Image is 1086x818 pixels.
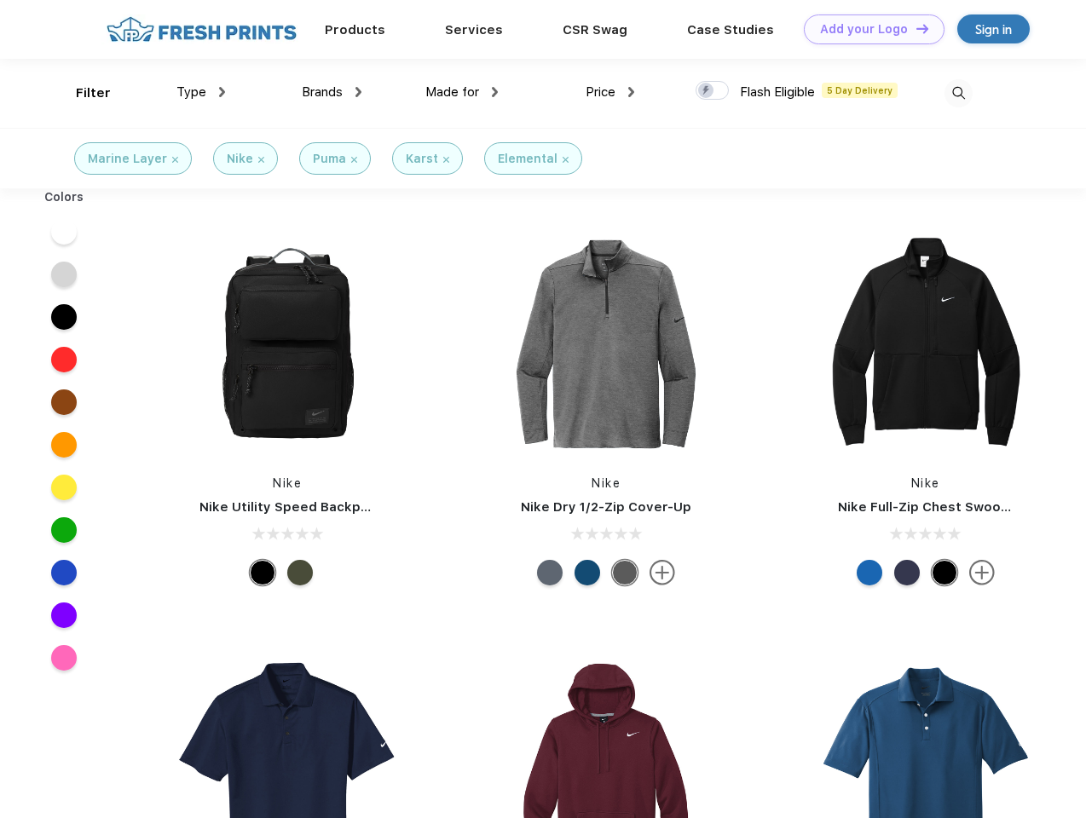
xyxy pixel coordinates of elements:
a: Services [445,22,503,37]
a: Nike Full-Zip Chest Swoosh Jacket [838,499,1065,515]
img: func=resize&h=266 [812,231,1039,458]
a: CSR Swag [563,22,627,37]
div: Black [932,560,957,585]
img: func=resize&h=266 [493,231,719,458]
img: filter_cancel.svg [172,157,178,163]
span: Brands [302,84,343,100]
div: Black [250,560,275,585]
a: Sign in [957,14,1030,43]
img: desktop_search.svg [944,79,973,107]
div: Midnight Navy [894,560,920,585]
img: filter_cancel.svg [443,157,449,163]
span: 5 Day Delivery [822,83,898,98]
div: Filter [76,84,111,103]
img: filter_cancel.svg [351,157,357,163]
span: Type [176,84,206,100]
img: func=resize&h=266 [174,231,401,458]
a: Nike Dry 1/2-Zip Cover-Up [521,499,691,515]
div: Nike [227,150,253,168]
div: Cargo Khaki [287,560,313,585]
span: Flash Eligible [740,84,815,100]
a: Products [325,22,385,37]
img: dropdown.png [355,87,361,97]
div: Navy Heather [537,560,563,585]
div: Black Heather [612,560,638,585]
div: Elemental [498,150,557,168]
span: Price [586,84,615,100]
img: filter_cancel.svg [563,157,569,163]
div: Add your Logo [820,22,908,37]
img: dropdown.png [219,87,225,97]
a: Nike [911,476,940,490]
div: Marine Layer [88,150,167,168]
a: Nike [273,476,302,490]
img: filter_cancel.svg [258,157,264,163]
div: Sign in [975,20,1012,39]
div: Puma [313,150,346,168]
a: Nike Utility Speed Backpack [199,499,384,515]
img: dropdown.png [628,87,634,97]
span: Made for [425,84,479,100]
div: Royal [857,560,882,585]
div: Karst [406,150,438,168]
div: Gym Blue [575,560,600,585]
img: dropdown.png [492,87,498,97]
a: Nike [592,476,621,490]
img: more.svg [650,560,675,585]
img: more.svg [969,560,995,585]
img: fo%20logo%202.webp [101,14,302,44]
img: DT [916,24,928,33]
div: Colors [32,188,97,206]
